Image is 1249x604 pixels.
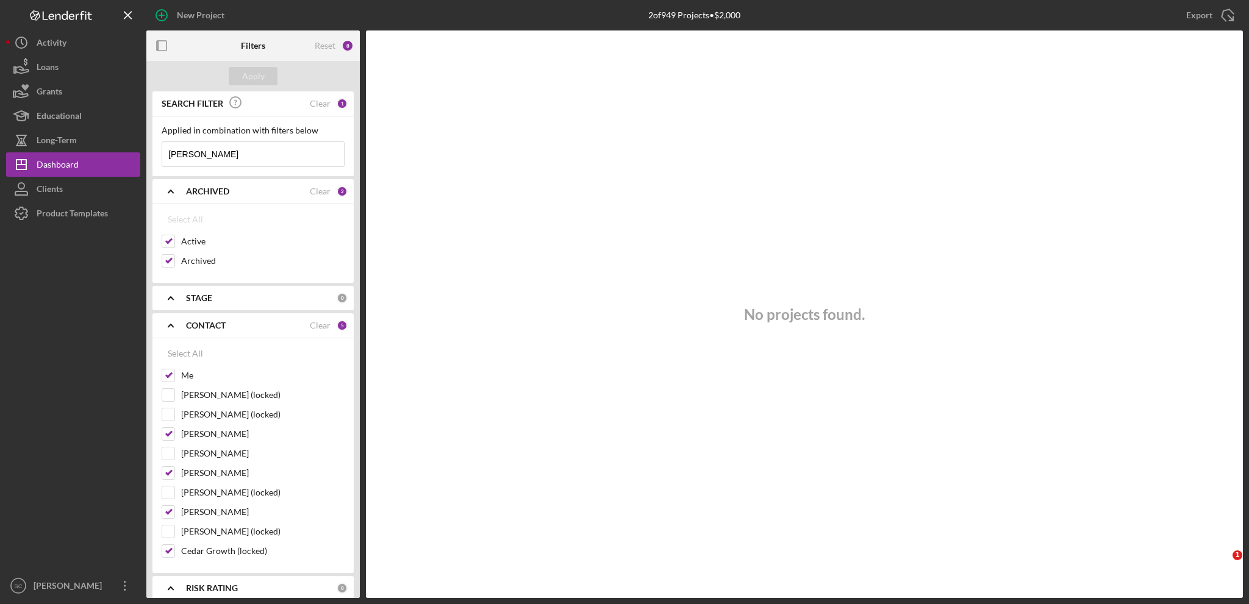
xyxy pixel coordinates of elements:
button: Export [1174,3,1243,27]
div: Clear [310,321,331,330]
div: [PERSON_NAME] [30,574,110,601]
button: Apply [229,67,277,85]
div: Long-Term [37,128,77,155]
div: Product Templates [37,201,108,229]
div: 2 of 949 Projects • $2,000 [648,10,740,20]
b: ARCHIVED [186,187,229,196]
div: 2 [337,186,348,197]
button: Select All [162,341,209,366]
button: Grants [6,79,140,104]
button: New Project [146,3,237,27]
div: Clear [310,187,331,196]
label: [PERSON_NAME] (locked) [181,525,345,538]
label: Cedar Growth (locked) [181,545,345,557]
label: [PERSON_NAME] [181,467,345,479]
div: Applied in combination with filters below [162,126,345,135]
div: Export [1186,3,1212,27]
b: CONTACT [186,321,226,330]
div: 5 [337,320,348,331]
b: STAGE [186,293,212,303]
label: [PERSON_NAME] (locked) [181,389,345,401]
label: [PERSON_NAME] (locked) [181,486,345,499]
b: RISK RATING [186,583,238,593]
div: 0 [337,583,348,594]
div: Clear [310,99,331,108]
span: 1 [1233,550,1242,560]
button: Product Templates [6,201,140,226]
div: Dashboard [37,152,79,180]
div: 1 [337,98,348,109]
button: Select All [162,207,209,232]
div: Educational [37,104,82,131]
button: Long-Term [6,128,140,152]
label: Me [181,369,345,382]
div: Grants [37,79,62,107]
button: Dashboard [6,152,140,177]
button: Activity [6,30,140,55]
div: Select All [168,207,203,232]
div: Loans [37,55,59,82]
button: SC[PERSON_NAME] [6,574,140,598]
div: Select All [168,341,203,366]
h3: No projects found. [744,306,865,323]
div: Clients [37,177,63,204]
button: Loans [6,55,140,79]
text: SC [14,583,22,589]
label: Archived [181,255,345,267]
div: Activity [37,30,66,58]
div: Apply [242,67,265,85]
label: [PERSON_NAME] [181,428,345,440]
div: Reset [315,41,335,51]
iframe: Intercom live chat [1208,550,1237,580]
label: [PERSON_NAME] (locked) [181,408,345,421]
div: New Project [177,3,224,27]
label: [PERSON_NAME] [181,447,345,460]
button: Clients [6,177,140,201]
label: [PERSON_NAME] [181,506,345,518]
div: 8 [342,40,354,52]
b: SEARCH FILTER [162,99,223,108]
label: Active [181,235,345,247]
div: 0 [337,293,348,304]
b: Filters [241,41,265,51]
button: Educational [6,104,140,128]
